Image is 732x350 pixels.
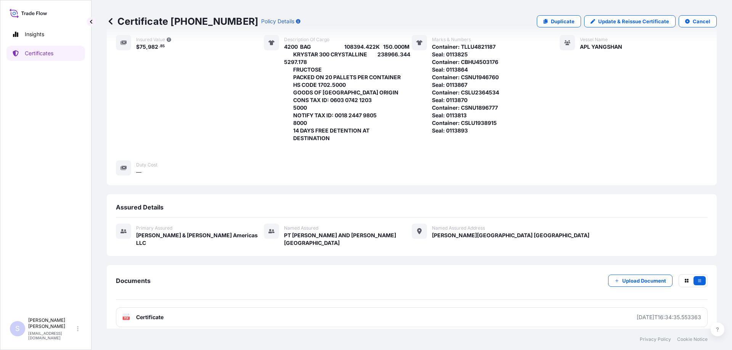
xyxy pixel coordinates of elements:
a: Insights [6,27,85,42]
p: Insights [25,30,44,38]
span: 982 [148,44,158,50]
p: Cancel [693,18,710,25]
span: Primary assured [136,225,172,231]
span: 85 [160,45,165,48]
span: Certificate [136,313,164,321]
div: [DATE]T16:34:35.553363 [637,313,701,321]
a: Duplicate [537,15,581,27]
a: PDFCertificate[DATE]T16:34:35.553363 [116,307,708,327]
span: . [159,45,160,48]
p: Upload Document [622,277,666,284]
p: Certificates [25,50,53,57]
span: [PERSON_NAME][GEOGRAPHIC_DATA] [GEOGRAPHIC_DATA] [432,232,589,239]
a: Cookie Notice [677,336,708,342]
a: Privacy Policy [640,336,671,342]
a: Update & Reissue Certificate [584,15,676,27]
span: Named Assured Address [432,225,485,231]
button: Cancel [679,15,717,27]
span: , [146,44,148,50]
span: 4200 BAG 108394.422K 150.000M KRYSTAR 300 CRYSTALLINE 238966.344 5297.178 FRUCTOSE PACKED ON 20 P... [284,43,412,142]
span: Assured Details [116,203,164,211]
span: — [136,168,141,176]
p: Update & Reissue Certificate [598,18,669,25]
button: Upload Document [608,275,673,287]
p: [EMAIL_ADDRESS][DOMAIN_NAME] [28,331,75,340]
span: [PERSON_NAME] & [PERSON_NAME] Americas LLC [136,232,264,247]
span: S [15,325,20,332]
span: Container: TLLU4821187 Seal: 0113825 Container: CBHU4503176 Seal: 0113864 Container: CSNU1946760 ... [432,43,499,134]
span: 75 [140,44,146,50]
p: [PERSON_NAME] [PERSON_NAME] [28,317,75,329]
span: APL YANGSHAN [580,43,622,51]
p: Duplicate [551,18,575,25]
p: Certificate [PHONE_NUMBER] [107,15,258,27]
p: Policy Details [261,18,294,25]
span: Named Assured [284,225,318,231]
text: PDF [124,317,129,320]
span: Documents [116,277,151,284]
span: PT [PERSON_NAME] AND [PERSON_NAME] [GEOGRAPHIC_DATA] [284,232,412,247]
span: $ [136,44,140,50]
span: Duty Cost [136,162,157,168]
a: Certificates [6,46,85,61]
